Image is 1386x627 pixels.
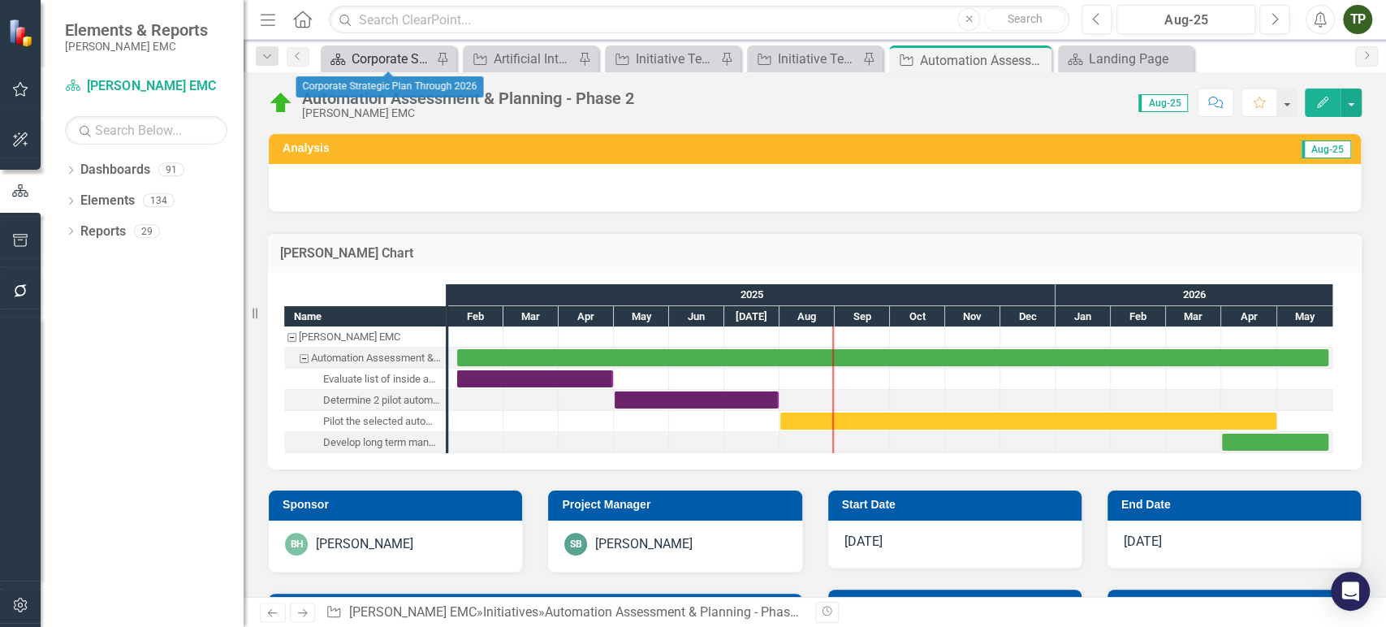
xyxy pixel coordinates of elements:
[285,533,308,556] div: BH
[483,604,538,620] a: Initiatives
[158,163,184,177] div: 91
[1331,572,1370,611] div: Open Intercom Messenger
[1221,306,1277,327] div: Apr
[457,349,1328,366] div: Task: Start date: 2025-02-05 End date: 2026-05-29
[503,306,559,327] div: Mar
[778,49,858,69] div: Initiative Template DPT
[835,306,890,327] div: Sep
[284,348,446,369] div: Task: Start date: 2025-02-05 End date: 2026-05-29
[1000,306,1056,327] div: Dec
[1062,49,1190,69] a: Landing Page
[1302,141,1351,158] span: Aug-25
[326,603,802,622] div: » »
[323,390,441,411] div: Determine 2 pilot automations & develop process for implementing both
[80,223,126,241] a: Reports
[564,533,587,556] div: SB
[724,306,779,327] div: Jul
[284,411,446,432] div: Task: Start date: 2025-08-01 End date: 2026-04-30
[780,413,1276,430] div: Task: Start date: 2025-08-01 End date: 2026-04-30
[779,306,835,327] div: Aug
[1138,94,1188,112] span: Aug-25
[284,411,446,432] div: Pilot the selected automations
[448,306,503,327] div: Feb
[65,77,227,96] a: [PERSON_NAME] EMC
[545,604,807,620] div: Automation Assessment & Planning - Phase 2
[284,390,446,411] div: Determine 2 pilot automations & develop process for implementing both
[1056,284,1333,305] div: 2026
[1008,12,1043,25] span: Search
[323,411,441,432] div: Pilot the selected automations
[609,49,716,69] a: Initiative Template CDT
[283,142,793,154] h3: Analysis
[920,50,1047,71] div: Automation Assessment & Planning - Phase 2
[494,49,574,69] div: Artificial Intelligence Outlook
[1089,49,1190,69] div: Landing Page
[280,246,1349,261] h3: [PERSON_NAME] Chart
[1124,534,1162,549] span: [DATE]
[559,306,614,327] div: Apr
[457,370,613,387] div: Task: Start date: 2025-02-05 End date: 2025-04-30
[284,348,446,369] div: Automation Assessment & Planning - Phase 2
[844,534,883,549] span: [DATE]
[1122,11,1250,30] div: Aug-25
[325,49,432,69] a: Corporate Strategic Plan Through 2026
[1166,306,1221,327] div: Mar
[669,306,724,327] div: Jun
[284,432,446,453] div: Develop long term management plan for automation
[1121,499,1353,511] h3: End Date
[284,369,446,390] div: Task: Start date: 2025-02-05 End date: 2025-04-30
[329,6,1069,34] input: Search ClearPoint...
[1111,306,1166,327] div: Feb
[349,604,477,620] a: [PERSON_NAME] EMC
[1277,306,1333,327] div: May
[284,369,446,390] div: Evaluate list of inside automation ideas and research externally
[296,76,483,97] div: Corporate Strategic Plan Through 2026
[1116,5,1255,34] button: Aug-25
[1343,5,1372,34] button: TP
[751,49,858,69] a: Initiative Template DPT
[80,192,135,210] a: Elements
[65,20,208,40] span: Elements & Reports
[284,390,446,411] div: Task: Start date: 2025-05-01 End date: 2025-07-31
[595,535,693,554] div: [PERSON_NAME]
[1056,306,1111,327] div: Jan
[283,499,514,511] h3: Sponsor
[562,499,793,511] h3: Project Manager
[284,326,446,348] div: Task: Jackson EMC Start date: 2025-02-05 End date: 2025-02-06
[143,194,175,208] div: 134
[842,499,1073,511] h3: Start Date
[352,49,432,69] div: Corporate Strategic Plan Through 2026
[65,116,227,145] input: Search Below...
[323,369,441,390] div: Evaluate list of inside automation ideas and research externally
[636,49,716,69] div: Initiative Template CDT
[311,348,441,369] div: Automation Assessment & Planning - Phase 2
[284,326,446,348] div: Jackson EMC
[890,306,945,327] div: Oct
[316,535,413,554] div: [PERSON_NAME]
[284,306,446,326] div: Name
[984,8,1065,31] button: Search
[80,161,150,179] a: Dashboards
[467,49,574,69] a: Artificial Intelligence Outlook
[134,224,160,238] div: 29
[323,432,441,453] div: Develop long term management plan for automation
[1222,434,1328,451] div: Task: Start date: 2026-04-01 End date: 2026-05-29
[945,306,1000,327] div: Nov
[268,90,294,116] img: At Target
[299,326,400,348] div: [PERSON_NAME] EMC
[65,40,208,53] small: [PERSON_NAME] EMC
[284,432,446,453] div: Task: Start date: 2026-04-01 End date: 2026-05-29
[615,391,779,409] div: Task: Start date: 2025-05-01 End date: 2025-07-31
[614,306,669,327] div: May
[302,107,634,119] div: [PERSON_NAME] EMC
[7,17,37,47] img: ClearPoint Strategy
[448,284,1056,305] div: 2025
